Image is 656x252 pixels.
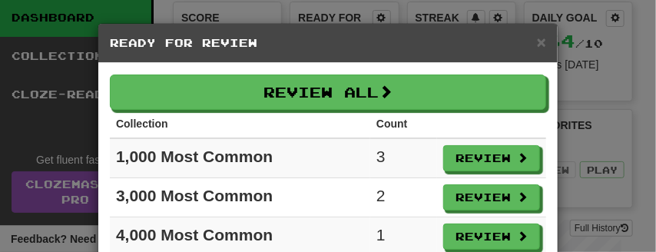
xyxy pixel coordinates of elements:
td: 2 [370,178,437,217]
button: Review [443,145,540,171]
th: Collection [110,110,370,138]
h5: Ready for Review [110,35,546,51]
span: × [537,33,546,51]
button: Close [537,34,546,50]
button: Review All [110,75,546,110]
td: 1,000 Most Common [110,138,370,178]
th: Count [370,110,437,138]
td: 3 [370,138,437,178]
button: Review [443,184,540,211]
button: Review [443,224,540,250]
td: 3,000 Most Common [110,178,370,217]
